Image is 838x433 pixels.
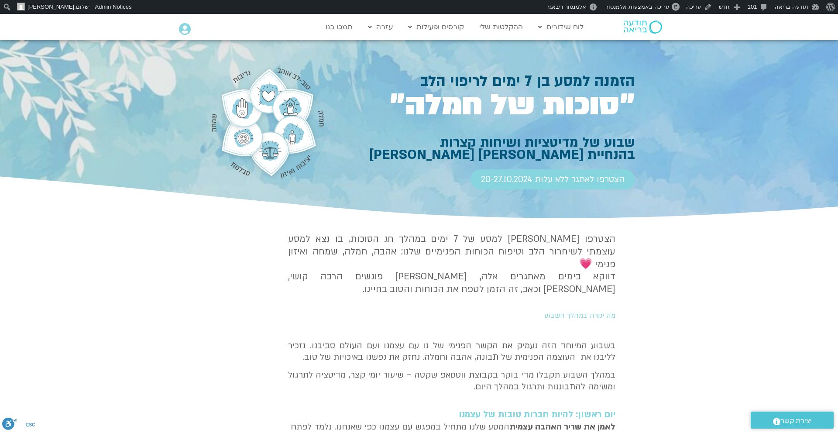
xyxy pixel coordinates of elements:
[751,412,834,429] a: יצירת קשר
[780,415,812,427] span: יצירת קשר
[459,409,615,420] strong: יום ראשון: להיות חברות טובות של עצמנו
[288,340,615,363] p: בשבוע המיוחד הזה נעמיק את הקשר הפנימי של נו עם עצמנו ועם העולם סביבנו. נזכיר לליבנו את העוצמה הפנ...
[605,3,669,10] span: עריכה באמצעות אלמנטור
[534,19,588,35] a: לוח שידורים
[27,3,74,10] span: [PERSON_NAME]
[475,19,527,35] a: ההקלטות שלי
[321,19,357,35] a: תמכו בנו
[481,175,625,184] span: הצטרפו לאתגר ללא עלות 20-27.10.2024
[364,19,397,35] a: עזרה
[333,92,635,119] h1: ״סוכות של חמלה״
[288,369,615,392] p: במהלך השבוע תקבלו מדי בוקר בקבוצת ווטסאפ שקטה – שיעור יומי קצר, מדיטציה לתרגול ומשימה להתבוננות ו...
[471,169,635,189] a: הצטרפו לאתגר ללא עלות 20-27.10.2024
[404,19,468,35] a: קורסים ופעילות
[333,75,635,88] h1: הזמנה למסע בן 7 ימים לריפוי הלב
[288,233,615,296] h4: הצטרפו [PERSON_NAME] למסע של 7 ימים במהלך חג הסוכות, בו נצא למסע עוצמתי לשיחרור הלב וטיפוח הכוחות...
[292,312,615,320] h2: מה יקרה במהלך השבוע
[624,21,662,34] img: תודעה בריאה
[509,421,615,433] strong: לאמן את שריר האהבה עצמית
[333,136,635,161] h1: שבוע של מדיטציות ושיחות קצרות בהנחיית [PERSON_NAME] [PERSON_NAME]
